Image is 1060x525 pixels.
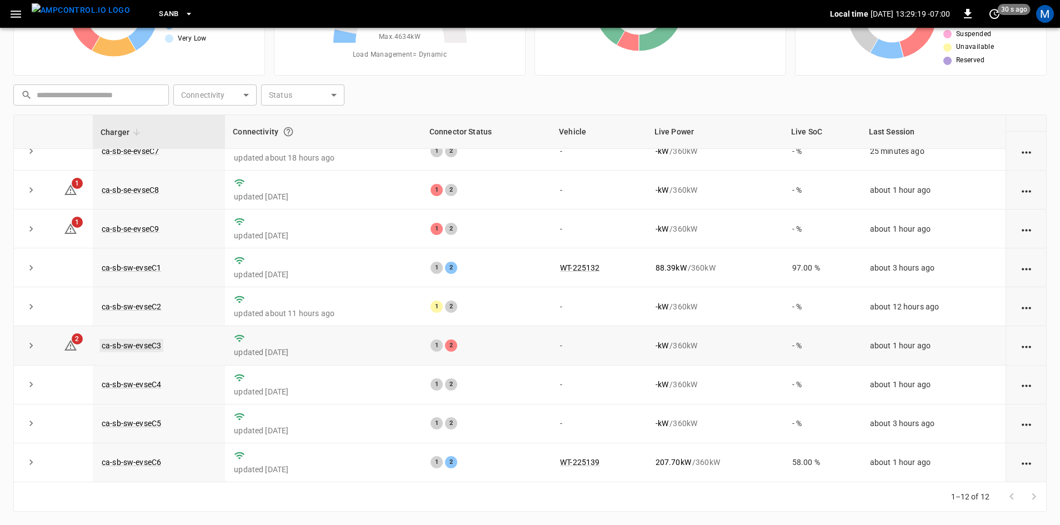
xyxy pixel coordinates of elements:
[861,132,1006,171] td: 25 minutes ago
[102,263,161,272] a: ca-sb-sw-evseC1
[783,132,861,171] td: - %
[23,376,39,393] button: expand row
[560,263,599,272] a: WT-225132
[656,379,668,390] p: - kW
[1019,184,1033,196] div: action cell options
[1036,5,1054,23] div: profile-icon
[656,184,774,196] div: / 360 kW
[159,8,179,21] span: SanB
[551,115,647,149] th: Vehicle
[353,49,447,61] span: Load Management = Dynamic
[23,221,39,237] button: expand row
[656,146,668,157] p: - kW
[656,457,774,468] div: / 360 kW
[551,287,647,326] td: -
[102,302,161,311] a: ca-sb-sw-evseC2
[1019,379,1033,390] div: action cell options
[861,115,1006,149] th: Last Session
[861,366,1006,404] td: about 1 hour ago
[431,417,443,429] div: 1
[956,29,992,40] span: Suspended
[234,347,413,358] p: updated [DATE]
[23,259,39,276] button: expand row
[551,132,647,171] td: -
[72,217,83,228] span: 1
[431,378,443,391] div: 1
[656,418,774,429] div: / 360 kW
[234,425,413,436] p: updated [DATE]
[871,8,950,19] p: [DATE] 13:29:19 -07:00
[23,454,39,471] button: expand row
[178,33,207,44] span: Very Low
[656,340,774,351] div: / 360 kW
[1019,340,1033,351] div: action cell options
[431,339,443,352] div: 1
[656,223,774,234] div: / 360 kW
[64,224,77,233] a: 1
[656,340,668,351] p: - kW
[445,417,457,429] div: 2
[102,380,161,389] a: ca-sb-sw-evseC4
[72,333,83,344] span: 2
[234,269,413,280] p: updated [DATE]
[783,366,861,404] td: - %
[656,262,774,273] div: / 360 kW
[445,378,457,391] div: 2
[861,287,1006,326] td: about 12 hours ago
[445,339,457,352] div: 2
[656,146,774,157] div: / 360 kW
[431,184,443,196] div: 1
[445,456,457,468] div: 2
[1019,457,1033,468] div: action cell options
[102,419,161,428] a: ca-sb-sw-evseC5
[783,209,861,248] td: - %
[647,115,783,149] th: Live Power
[445,262,457,274] div: 2
[551,326,647,365] td: -
[656,457,691,468] p: 207.70 kW
[656,301,668,312] p: - kW
[656,262,687,273] p: 88.39 kW
[234,152,413,163] p: updated about 18 hours ago
[1019,146,1033,157] div: action cell options
[233,122,414,142] div: Connectivity
[431,456,443,468] div: 1
[656,301,774,312] div: / 360 kW
[656,418,668,429] p: - kW
[234,230,413,241] p: updated [DATE]
[23,182,39,198] button: expand row
[1019,107,1033,118] div: action cell options
[23,143,39,159] button: expand row
[102,458,161,467] a: ca-sb-sw-evseC6
[431,301,443,313] div: 1
[656,379,774,390] div: / 360 kW
[72,178,83,189] span: 1
[861,248,1006,287] td: about 3 hours ago
[32,3,130,17] img: ampcontrol.io logo
[560,458,599,467] a: WT-225139
[783,404,861,443] td: - %
[64,341,77,349] a: 2
[23,415,39,432] button: expand row
[445,184,457,196] div: 2
[431,223,443,235] div: 1
[956,55,984,66] span: Reserved
[998,4,1031,15] span: 30 s ago
[64,185,77,194] a: 1
[445,145,457,157] div: 2
[551,209,647,248] td: -
[783,326,861,365] td: - %
[656,184,668,196] p: - kW
[23,298,39,315] button: expand row
[102,224,159,233] a: ca-sb-se-evseC9
[23,337,39,354] button: expand row
[234,191,413,202] p: updated [DATE]
[783,443,861,482] td: 58.00 %
[234,386,413,397] p: updated [DATE]
[445,301,457,313] div: 2
[861,209,1006,248] td: about 1 hour ago
[278,122,298,142] button: Connection between the charger and our software.
[102,186,159,194] a: ca-sb-se-evseC8
[1019,262,1033,273] div: action cell options
[986,5,1003,23] button: set refresh interval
